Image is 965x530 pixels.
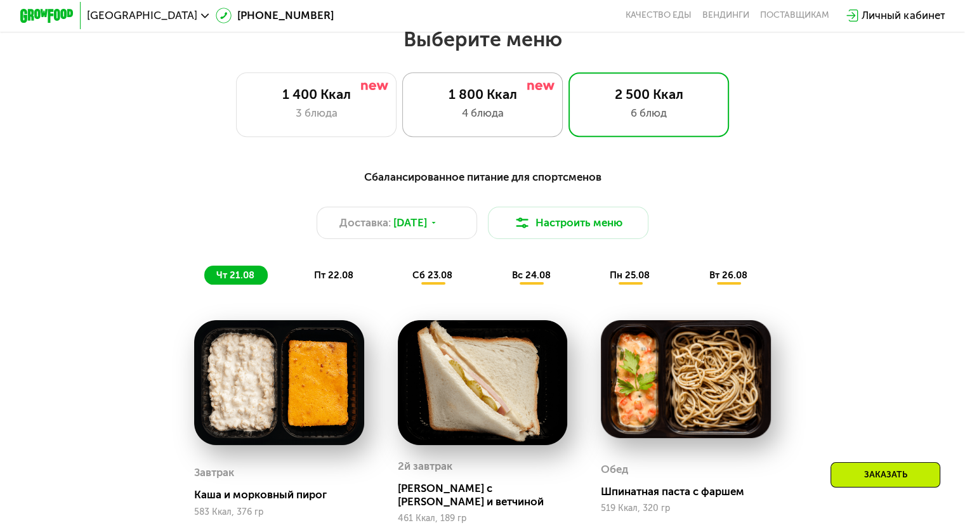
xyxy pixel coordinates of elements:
[610,269,650,281] span: пн 25.08
[216,269,254,281] span: чт 21.08
[760,10,829,21] div: поставщикам
[412,269,452,281] span: сб 23.08
[830,462,940,488] div: Заказать
[398,482,578,508] div: [PERSON_NAME] с [PERSON_NAME] и ветчиной
[250,86,383,102] div: 1 400 Ккал
[194,488,374,501] div: Каша и морковный пирог
[393,215,427,231] span: [DATE]
[582,105,715,121] div: 6 блюд
[86,169,879,185] div: Сбалансированное питание для спортсменов
[512,269,551,281] span: вс 24.08
[702,10,749,21] a: Вендинги
[601,503,771,514] div: 519 Ккал, 320 гр
[314,269,353,281] span: пт 22.08
[416,86,549,102] div: 1 800 Ккал
[398,514,568,524] div: 461 Ккал, 189 гр
[416,105,549,121] div: 4 блюда
[194,463,234,483] div: Завтрак
[862,8,945,23] div: Личный кабинет
[194,507,364,517] div: 583 Ккал, 376 гр
[398,456,452,477] div: 2й завтрак
[626,10,692,21] a: Качество еды
[339,215,391,231] span: Доставка:
[582,86,715,102] div: 2 500 Ккал
[488,207,649,239] button: Настроить меню
[43,27,922,52] h2: Выберите меню
[601,460,628,480] div: Обед
[601,485,781,498] div: Шпинатная паста с фаршем
[250,105,383,121] div: 3 блюда
[709,269,747,281] span: вт 26.08
[87,10,197,21] span: [GEOGRAPHIC_DATA]
[216,8,334,23] a: [PHONE_NUMBER]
